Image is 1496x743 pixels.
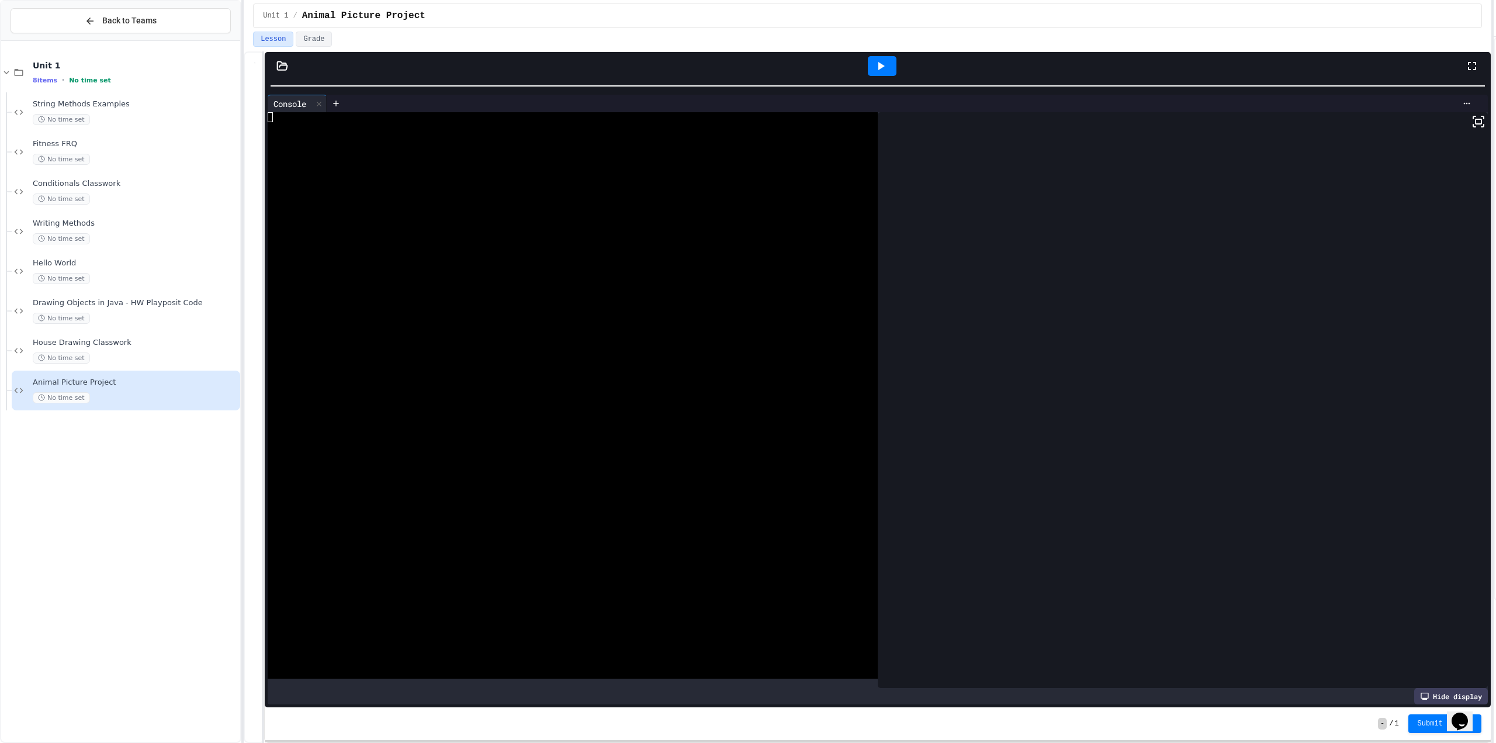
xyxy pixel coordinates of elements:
[33,298,238,308] span: Drawing Objects in Java - HW Playposit Code
[1378,718,1387,730] span: -
[33,60,238,71] span: Unit 1
[33,353,90,364] span: No time set
[1418,719,1473,728] span: Submit Answer
[33,258,238,268] span: Hello World
[302,9,425,23] span: Animal Picture Project
[33,219,238,229] span: Writing Methods
[33,179,238,189] span: Conditionals Classwork
[33,313,90,324] span: No time set
[33,99,238,109] span: String Methods Examples
[33,378,238,388] span: Animal Picture Project
[1414,688,1488,704] div: Hide display
[33,273,90,284] span: No time set
[33,139,238,149] span: Fitness FRQ
[11,8,231,33] button: Back to Teams
[102,15,157,27] span: Back to Teams
[33,338,238,348] span: House Drawing Classwork
[33,193,90,205] span: No time set
[33,77,57,84] span: 8 items
[296,32,332,47] button: Grade
[69,77,111,84] span: No time set
[253,32,293,47] button: Lesson
[268,98,312,110] div: Console
[263,11,288,20] span: Unit 1
[1447,696,1484,731] iframe: chat widget
[33,114,90,125] span: No time set
[1394,719,1398,728] span: 1
[293,11,297,20] span: /
[268,95,327,112] div: Console
[62,75,64,85] span: •
[33,392,90,403] span: No time set
[1389,719,1393,728] span: /
[1408,714,1482,733] button: Submit Answer
[33,154,90,165] span: No time set
[33,233,90,244] span: No time set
